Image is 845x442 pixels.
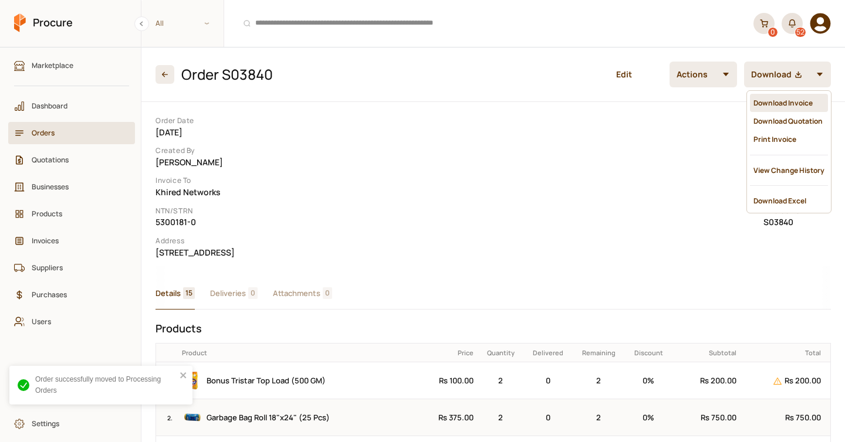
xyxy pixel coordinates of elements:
[183,287,195,299] span: 15
[413,344,478,362] th: Price
[745,412,821,424] div: Rs 750.00
[35,374,176,396] div: Order successfully moved to Processing Orders
[750,130,828,148] div: Print Invoice
[572,344,625,362] th: Remaining
[523,399,573,436] td: 0
[32,60,120,71] span: Marketplace
[156,18,164,29] span: All
[32,418,120,429] span: Settings
[156,156,235,169] dd: [PERSON_NAME]
[8,230,135,252] a: Invoices
[156,287,181,300] span: Details
[625,362,672,399] td: 0 %
[181,64,273,84] h2: Order S03840
[795,28,806,37] div: 52
[210,287,246,300] span: Deliveries
[672,362,741,399] td: Rs 200.00
[478,362,523,399] td: 2
[741,344,831,362] th: Total
[572,399,625,436] td: 2
[523,344,573,362] th: Delivered
[8,311,135,333] a: Users
[8,176,135,198] a: Businesses
[156,236,235,246] dt: Address
[156,206,235,216] dt: NTN/STRN
[478,344,523,362] th: Quantity
[672,399,741,436] td: Rs 750.00
[180,370,188,382] button: close
[8,257,135,279] a: Suppliers
[413,399,478,436] td: Rs 375.00
[750,94,828,112] div: Download Invoice
[207,375,326,386] span: Bonus Tristar Top Load (500 GM)
[478,399,523,436] td: 2
[8,149,135,171] a: Quotations
[8,55,135,77] a: Marketplace
[751,69,792,80] span: Download
[207,412,330,423] span: Garbage Bag Roll 18"x24" (25 Pcs)
[32,181,120,192] span: Businesses
[156,126,235,139] dd: [DATE]
[523,362,573,399] td: 0
[156,116,235,126] dt: Order Date
[8,413,135,435] a: Settings
[768,28,778,37] div: 0
[32,154,120,165] span: Quotations
[182,407,408,427] a: Garbage Bag Roll 18"x24" (25 Pcs)
[594,62,653,87] button: Edit
[273,287,320,300] span: Attachments
[178,344,413,362] th: Product
[750,161,828,179] div: View Change History
[8,203,135,225] a: Products
[32,262,120,273] span: Suppliers
[32,127,120,138] span: Orders
[248,287,258,299] span: 0
[231,9,746,38] input: Products, Businesses, Users, Suppliers, Orders, and Purchases
[14,13,73,33] a: Procure
[32,208,120,219] span: Products
[156,186,235,199] dd: Khired Networks
[156,216,235,229] dd: 5300181-0
[32,316,120,327] span: Users
[8,95,135,117] a: Dashboard
[323,287,332,299] span: 0
[750,112,828,130] div: Download Quotation
[33,15,73,30] span: Procure
[745,372,821,390] div: Rs 200.00
[782,13,803,34] button: 52
[753,13,775,34] a: 0
[156,176,235,186] dt: Invoice To
[32,289,120,300] span: Purchases
[413,362,478,399] td: Rs 100.00
[156,321,831,336] h3: Products
[156,246,235,259] dd: [STREET_ADDRESS]
[763,216,831,229] dd: S03840
[32,100,120,111] span: Dashboard
[8,122,135,144] a: Orders
[625,344,672,362] th: Discount
[672,344,741,362] th: Subtotal
[182,370,408,390] a: Bonus Tristar Top Load (500 GM)
[167,414,173,422] small: 2 .
[572,362,625,399] td: 2
[156,146,235,156] dt: Created By
[750,192,828,210] div: Download Excel
[625,399,672,436] td: 0 %
[8,284,135,306] a: Purchases
[32,235,120,246] span: Invoices
[141,13,224,33] span: All
[744,62,809,87] button: Download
